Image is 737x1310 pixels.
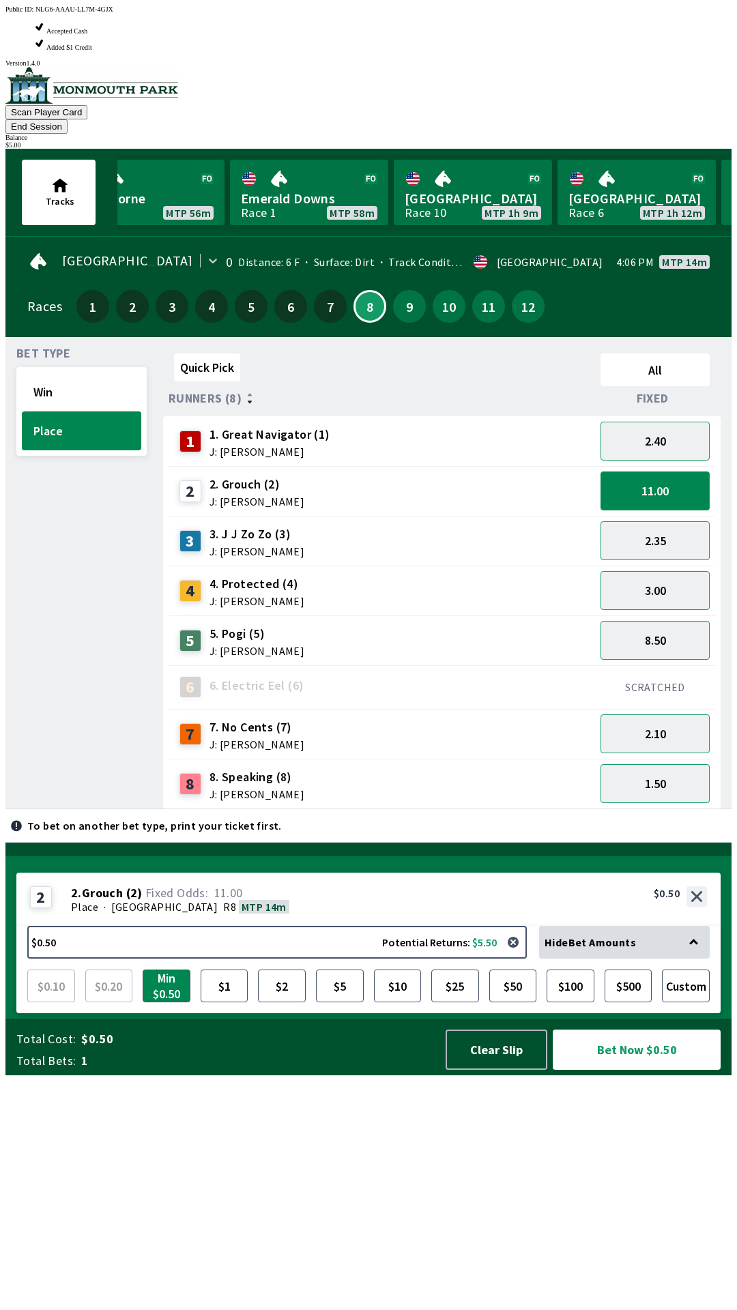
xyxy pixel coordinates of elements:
[5,5,732,13] div: Public ID:
[274,290,307,323] button: 6
[209,625,304,643] span: 5. Pogi (5)
[16,1031,76,1047] span: Total Cost:
[645,583,666,598] span: 3.00
[601,571,710,610] button: 3.00
[394,160,552,225] a: [GEOGRAPHIC_DATA]Race 10MTP 1h 9m
[166,207,211,218] span: MTP 56m
[214,885,243,901] span: 11.00
[22,411,141,450] button: Place
[156,290,188,323] button: 3
[143,970,190,1002] button: Min $0.50
[497,257,603,267] div: [GEOGRAPHIC_DATA]
[16,348,70,359] span: Bet Type
[179,580,201,602] div: 4
[209,596,304,607] span: J: [PERSON_NAME]
[608,973,649,999] span: $500
[179,431,201,452] div: 1
[605,970,652,1002] button: $500
[82,886,123,900] span: Grouch
[179,530,201,552] div: 3
[601,714,710,753] button: 2.10
[261,973,302,999] span: $2
[209,768,304,786] span: 8. Speaking (8)
[209,426,330,443] span: 1. Great Navigator (1)
[5,141,732,149] div: $ 5.00
[116,290,149,323] button: 2
[601,521,710,560] button: 2.35
[111,900,218,914] span: [GEOGRAPHIC_DATA]
[5,134,732,141] div: Balance
[431,970,479,1002] button: $25
[316,970,364,1002] button: $5
[22,160,96,225] button: Tracks
[201,970,248,1002] button: $1
[476,302,502,311] span: 11
[62,255,193,266] span: [GEOGRAPHIC_DATA]
[645,533,666,549] span: 2.35
[493,973,534,999] span: $50
[278,302,304,311] span: 6
[5,105,87,119] button: Scan Player Card
[601,471,710,510] button: 11.00
[223,900,236,914] span: R8
[643,207,702,218] span: MTP 1h 12m
[209,496,304,507] span: J: [PERSON_NAME]
[601,422,710,461] button: 2.40
[405,190,541,207] span: [GEOGRAPHIC_DATA]
[645,776,666,791] span: 1.50
[568,190,705,207] span: [GEOGRAPHIC_DATA]
[564,1041,709,1058] span: Bet Now $0.50
[235,290,268,323] button: 5
[485,207,538,218] span: MTP 1h 9m
[396,302,422,311] span: 9
[81,1031,433,1047] span: $0.50
[319,973,360,999] span: $5
[209,446,330,457] span: J: [PERSON_NAME]
[512,290,545,323] button: 12
[33,423,130,439] span: Place
[46,27,87,35] span: Accepted Cash
[71,886,82,900] span: 2 .
[195,290,228,323] button: 4
[405,207,447,218] div: Race 10
[595,392,715,405] div: Fixed
[209,739,304,750] span: J: [PERSON_NAME]
[515,302,541,311] span: 12
[433,290,465,323] button: 10
[242,900,287,914] span: MTP 14m
[601,680,710,694] div: SCRATCHED
[35,5,113,13] span: NLG6-AAAU-LL7M-4GJX
[330,207,375,218] span: MTP 58m
[81,1053,433,1069] span: 1
[547,970,594,1002] button: $100
[374,970,422,1002] button: $10
[104,900,106,914] span: ·
[209,546,304,557] span: J: [PERSON_NAME]
[80,302,106,311] span: 1
[637,393,669,404] span: Fixed
[169,393,242,404] span: Runners (8)
[238,255,300,269] span: Distance: 6 F
[204,973,245,999] span: $1
[174,353,240,381] button: Quick Pick
[179,723,201,745] div: 7
[550,973,591,999] span: $100
[27,926,527,959] button: $0.50Potential Returns: $5.50
[358,303,381,310] span: 8
[558,160,716,225] a: [GEOGRAPHIC_DATA]Race 6MTP 1h 12m
[209,525,304,543] span: 3. J J Zo Zo (3)
[645,433,666,449] span: 2.40
[601,621,710,660] button: 8.50
[179,676,201,698] div: 6
[209,718,304,736] span: 7. No Cents (7)
[645,632,666,648] span: 8.50
[662,257,707,267] span: MTP 14m
[489,970,537,1002] button: $50
[458,1042,535,1058] span: Clear Slip
[179,773,201,795] div: 8
[241,207,276,218] div: Race 1
[662,970,710,1002] button: Custom
[179,630,201,652] div: 5
[5,119,68,134] button: End Session
[146,973,187,999] span: Min $0.50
